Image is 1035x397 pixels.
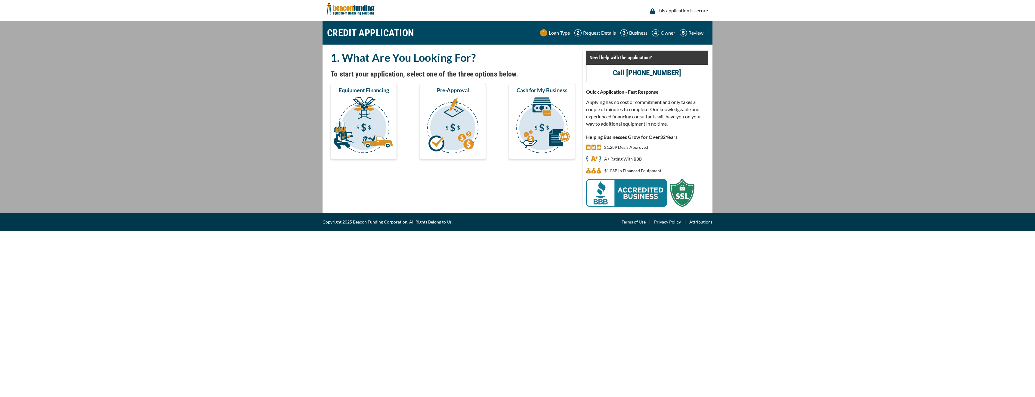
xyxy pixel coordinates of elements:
[421,96,485,156] img: Pre-Approval
[661,29,675,36] p: Owner
[540,29,547,36] img: Step 1
[327,24,414,42] h1: CREDIT APPLICATION
[331,84,397,159] button: Equipment Financing
[622,218,646,226] a: Terms of Use
[604,144,648,151] p: 21,289 Deals Approved
[339,86,389,94] span: Equipment Financing
[332,96,396,156] img: Equipment Financing
[586,133,708,141] p: Helping Businesses Grow for Over Years
[331,69,575,79] h4: To start your application, select one of the three options below.
[586,98,708,127] p: Applying has no cost or commitment and only takes a couple of minutes to complete. Our knowledgea...
[650,8,655,14] img: lock icon to convery security
[629,29,647,36] p: Business
[681,218,689,226] span: |
[331,51,575,64] h2: 1. What Are You Looking For?
[657,7,708,14] p: This application is secure
[604,155,642,163] p: A+ Rating With BBB
[688,29,703,36] p: Review
[660,134,666,140] span: 32
[583,29,616,36] p: Request Details
[549,29,570,36] p: Loan Type
[654,218,681,226] a: Privacy Policy
[589,54,705,61] p: Need help with the application?
[646,218,654,226] span: |
[574,29,582,36] img: Step 2
[510,96,574,156] img: Cash for My Business
[689,218,712,226] a: Attributions
[509,84,575,159] button: Cash for My Business
[586,179,694,207] img: BBB Acredited Business and SSL Protection
[437,86,469,94] span: Pre-Approval
[420,84,486,159] button: Pre-Approval
[620,29,628,36] img: Step 3
[652,29,659,36] img: Step 4
[680,29,687,36] img: Step 5
[604,167,661,174] p: $1.03B in Financed Equipment
[613,68,681,77] a: Call [PHONE_NUMBER]
[517,86,567,94] span: Cash for My Business
[586,88,708,95] p: Quick Application - Fast Response
[323,218,453,226] span: Copyright 2025 Beacon Funding Corporation. All Rights Belong to Us.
